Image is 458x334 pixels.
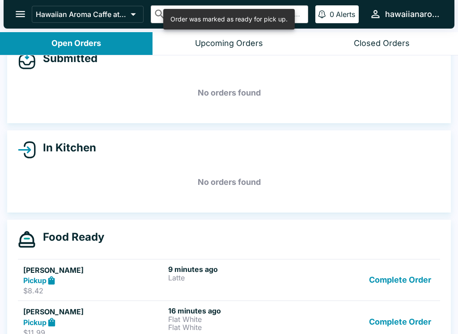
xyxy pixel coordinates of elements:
[23,318,47,327] strong: Pickup
[354,38,410,49] div: Closed Orders
[365,265,435,296] button: Complete Order
[330,10,334,19] p: 0
[32,6,144,23] button: Hawaiian Aroma Caffe at The [GEOGRAPHIC_DATA]
[36,52,98,65] h4: Submitted
[23,265,165,276] h5: [PERSON_NAME]
[168,315,310,323] p: Flat White
[168,306,310,315] h6: 16 minutes ago
[168,274,310,282] p: Latte
[23,306,165,317] h5: [PERSON_NAME]
[36,10,127,19] p: Hawaiian Aroma Caffe at The [GEOGRAPHIC_DATA]
[36,230,104,244] h4: Food Ready
[385,9,440,20] div: hawaiianaromacaffeilikai
[18,259,440,301] a: [PERSON_NAME]Pickup$8.429 minutes agoLatteComplete Order
[23,286,165,295] p: $8.42
[23,276,47,285] strong: Pickup
[18,77,440,109] h5: No orders found
[366,4,444,24] button: hawaiianaromacaffeilikai
[336,10,355,19] p: Alerts
[195,38,263,49] div: Upcoming Orders
[36,141,96,154] h4: In Kitchen
[18,166,440,198] h5: No orders found
[168,323,310,331] p: Flat White
[51,38,101,49] div: Open Orders
[9,3,32,25] button: open drawer
[170,12,288,27] div: Order was marked as ready for pick up.
[168,265,310,274] h6: 9 minutes ago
